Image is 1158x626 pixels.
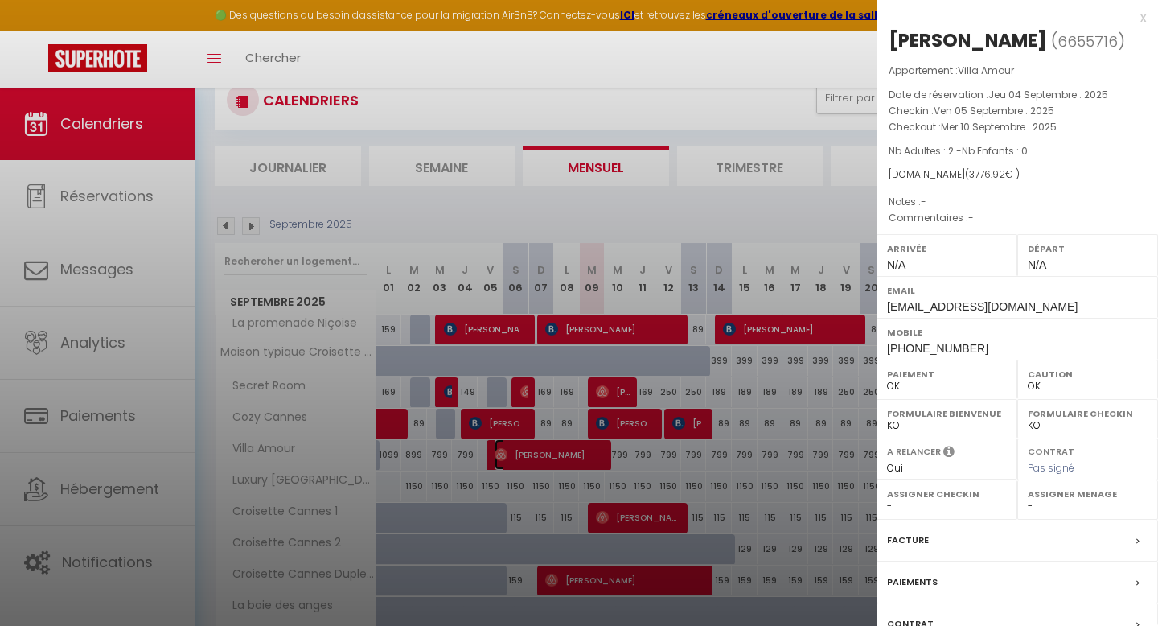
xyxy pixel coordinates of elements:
[1028,461,1074,475] span: Pas signé
[1028,486,1148,502] label: Assigner Menage
[934,104,1054,117] span: Ven 05 Septembre . 2025
[13,6,61,55] button: Ouvrir le widget de chat LiveChat
[887,574,938,591] label: Paiements
[887,324,1148,340] label: Mobile
[887,300,1078,313] span: [EMAIL_ADDRESS][DOMAIN_NAME]
[889,167,1146,183] div: [DOMAIN_NAME]
[968,211,974,224] span: -
[887,406,1007,422] label: Formulaire Bienvenue
[887,241,1007,257] label: Arrivée
[889,103,1146,119] p: Checkin :
[943,445,955,463] i: Sélectionner OUI si vous souhaiter envoyer les séquences de messages post-checkout
[887,445,941,459] label: A relancer
[988,88,1108,101] span: Jeu 04 Septembre . 2025
[889,210,1146,226] p: Commentaires :
[958,64,1014,77] span: Villa Amour
[1028,445,1074,455] label: Contrat
[1028,366,1148,382] label: Caution
[889,119,1146,135] p: Checkout :
[889,63,1146,79] p: Appartement :
[1057,31,1118,51] span: 6655716
[965,167,1020,181] span: ( € )
[969,167,1005,181] span: 3776.92
[941,120,1057,134] span: Mer 10 Septembre . 2025
[889,194,1146,210] p: Notes :
[887,532,929,549] label: Facture
[877,8,1146,27] div: x
[889,144,1028,158] span: Nb Adultes : 2 -
[887,366,1007,382] label: Paiement
[1028,406,1148,422] label: Formulaire Checkin
[1028,258,1046,271] span: N/A
[889,87,1146,103] p: Date de réservation :
[889,27,1047,53] div: [PERSON_NAME]
[887,258,905,271] span: N/A
[962,144,1028,158] span: Nb Enfants : 0
[921,195,926,208] span: -
[1051,30,1125,52] span: ( )
[887,486,1007,502] label: Assigner Checkin
[1028,241,1148,257] label: Départ
[887,282,1148,299] label: Email
[887,342,988,355] span: [PHONE_NUMBER]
